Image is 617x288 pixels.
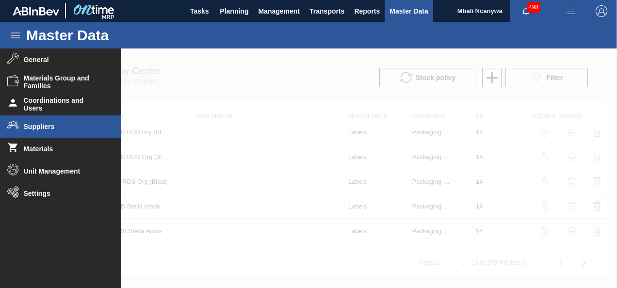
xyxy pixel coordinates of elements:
span: Tasks [189,5,210,17]
span: Unit Management [24,167,104,175]
span: General [24,56,104,64]
span: Materials Group and Families [24,74,104,90]
span: Management [258,5,300,17]
img: userActions [565,5,576,17]
span: 498 [527,2,540,13]
span: Planning [220,5,248,17]
span: Reports [354,5,380,17]
span: Coordinations and Users [24,96,104,112]
button: Notifications [510,4,541,18]
span: Suppliers [24,123,104,130]
h1: Master Data [26,30,198,41]
span: Materials [24,145,104,153]
span: Transports [309,5,344,17]
span: Settings [24,190,104,197]
img: Logout [596,5,607,17]
img: TNhmsLtSVTkK8tSr43FrP2fwEKptu5GPRR3wAAAABJRU5ErkJggg== [13,7,59,16]
span: Master Data [390,5,428,17]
